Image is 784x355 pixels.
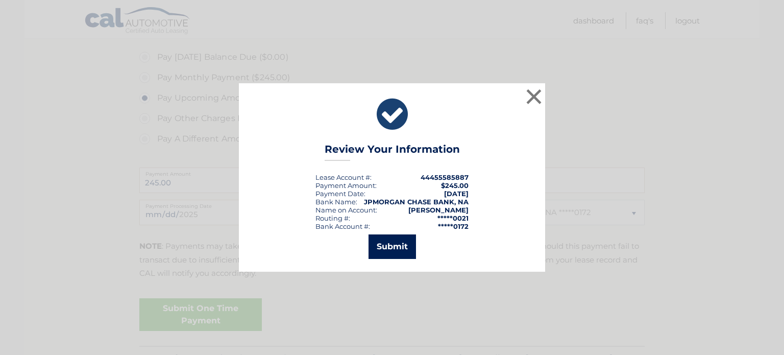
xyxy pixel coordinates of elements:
[369,234,416,259] button: Submit
[325,143,460,161] h3: Review Your Information
[315,198,357,206] div: Bank Name:
[315,181,377,190] div: Payment Amount:
[315,190,365,198] div: :
[315,173,372,181] div: Lease Account #:
[315,214,350,222] div: Routing #:
[315,222,370,230] div: Bank Account #:
[524,86,544,107] button: ×
[444,190,469,198] span: [DATE]
[408,206,469,214] strong: [PERSON_NAME]
[441,181,469,190] span: $245.00
[364,198,469,206] strong: JPMORGAN CHASE BANK, NA
[421,173,469,181] strong: 44455585887
[315,206,377,214] div: Name on Account:
[315,190,364,198] span: Payment Date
